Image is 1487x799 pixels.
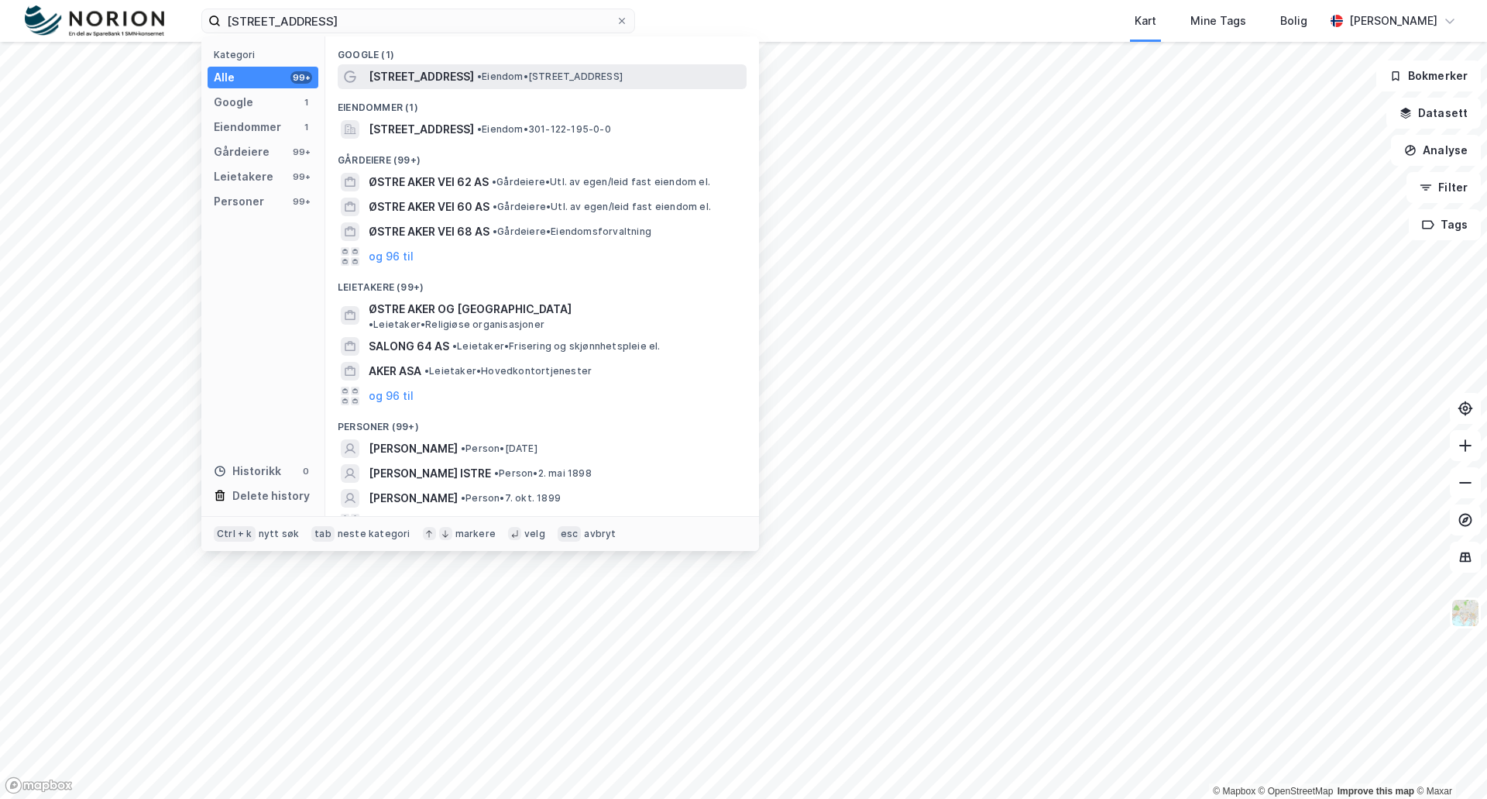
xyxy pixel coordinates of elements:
div: Alle [214,68,235,87]
span: Leietaker • Frisering og skjønnhetspleie el. [452,340,661,353]
span: [PERSON_NAME] [369,489,458,508]
span: • [493,201,497,212]
div: Gårdeiere (99+) [325,142,759,170]
span: Person • 7. okt. 1899 [461,492,561,505]
div: Personer (99+) [325,408,759,436]
a: OpenStreetMap [1259,786,1334,797]
div: Kategori [214,49,318,60]
span: AKER ASA [369,362,421,381]
span: ØSTRE AKER VEI 68 AS [369,222,489,241]
div: Historikk [214,462,281,480]
div: Gårdeiere [214,143,270,161]
span: [PERSON_NAME] [369,439,458,458]
div: Google (1) [325,36,759,64]
button: og 96 til [369,514,414,532]
span: • [461,443,465,454]
span: Eiendom • 301-122-195-0-0 [477,123,611,136]
span: • [492,176,496,188]
div: 0 [300,465,312,477]
div: esc [558,526,582,542]
div: avbryt [584,528,616,540]
input: Søk på adresse, matrikkel, gårdeiere, leietakere eller personer [221,9,616,33]
button: Filter [1406,172,1481,203]
div: [PERSON_NAME] [1349,12,1437,30]
button: Tags [1409,209,1481,240]
div: Kart [1135,12,1156,30]
span: • [477,71,482,82]
div: velg [524,528,545,540]
a: Mapbox homepage [5,777,73,794]
a: Mapbox [1213,786,1255,797]
span: • [493,226,497,237]
div: 99+ [290,195,312,208]
span: • [461,492,465,504]
div: Delete history [232,487,310,505]
div: 99+ [290,170,312,183]
div: Eiendommer [214,118,281,136]
div: Bolig [1280,12,1307,30]
div: Google [214,93,253,112]
div: Eiendommer (1) [325,89,759,117]
div: Personer [214,192,264,211]
span: [PERSON_NAME] ISTRE [369,464,491,483]
div: Leietakere (99+) [325,269,759,297]
span: Person • [DATE] [461,443,537,455]
span: ØSTRE AKER VEI 60 AS [369,198,489,216]
span: Gårdeiere • Eiendomsforvaltning [493,226,651,238]
span: Gårdeiere • Utl. av egen/leid fast eiendom el. [492,176,710,188]
span: [STREET_ADDRESS] [369,120,474,139]
span: • [477,123,482,135]
img: Z [1451,598,1480,628]
div: Mine Tags [1190,12,1246,30]
span: ØSTRE AKER OG [GEOGRAPHIC_DATA] [369,300,572,319]
div: neste kategori [338,528,410,540]
button: og 96 til [369,247,414,266]
div: Leietakere [214,167,273,186]
div: markere [455,528,496,540]
span: ØSTRE AKER VEI 62 AS [369,173,489,191]
div: 99+ [290,71,312,84]
img: norion-logo.80e7a08dc31c2e691866.png [25,5,164,37]
span: • [494,467,499,479]
span: • [452,340,457,352]
span: Leietaker • Hovedkontortjenester [424,365,592,377]
button: Datasett [1386,98,1481,129]
span: Person • 2. mai 1898 [494,467,592,480]
span: Eiendom • [STREET_ADDRESS] [477,71,623,83]
span: [STREET_ADDRESS] [369,67,474,86]
div: 99+ [290,146,312,158]
iframe: Chat Widget [1410,725,1487,799]
button: Bokmerker [1376,60,1481,91]
div: Ctrl + k [214,526,256,542]
div: tab [311,526,335,542]
span: SALONG 64 AS [369,337,449,356]
span: • [424,365,429,377]
span: Gårdeiere • Utl. av egen/leid fast eiendom el. [493,201,711,213]
a: Improve this map [1338,786,1414,797]
div: 1 [300,96,312,108]
span: • [369,319,373,330]
button: Analyse [1391,135,1481,166]
button: og 96 til [369,387,414,405]
div: nytt søk [259,528,300,540]
span: Leietaker • Religiøse organisasjoner [369,319,544,331]
div: 1 [300,121,312,133]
